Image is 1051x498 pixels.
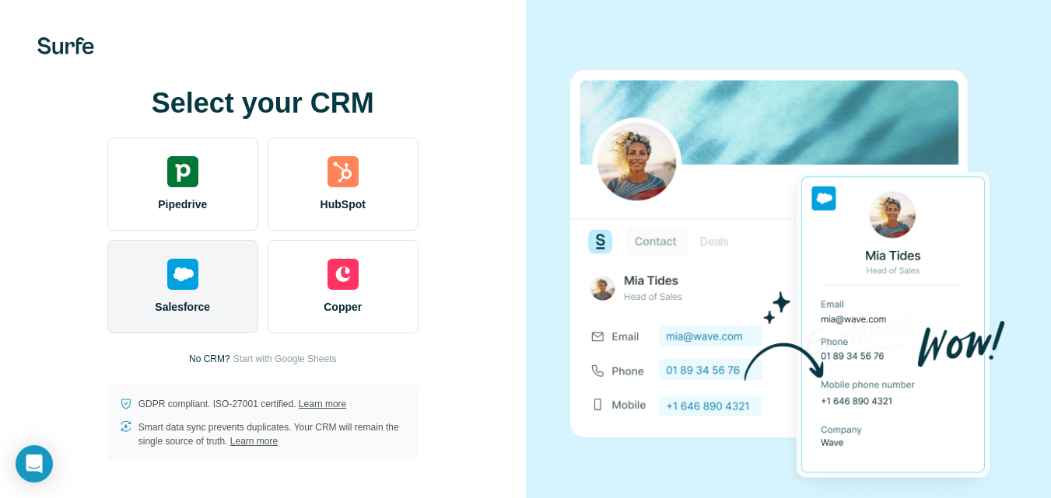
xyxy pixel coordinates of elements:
a: Learn more [299,399,346,409]
img: pipedrive's logo [167,156,198,187]
p: No CRM? [189,352,230,366]
span: HubSpot [321,197,366,212]
img: copper's logo [328,259,359,290]
div: Open Intercom Messenger [16,445,53,482]
img: hubspot's logo [328,156,359,187]
p: Smart data sync prevents duplicates. Your CRM will remain the single source of truth. [138,420,406,448]
a: Learn more [230,436,278,447]
h1: Select your CRM [107,88,419,119]
p: GDPR compliant. ISO-27001 certified. [138,397,346,411]
span: Salesforce [155,299,210,315]
span: Copper [324,299,362,315]
img: salesforce's logo [167,259,198,290]
img: Surfe's logo [37,37,94,54]
button: Start with Google Sheets [233,352,337,366]
span: Pipedrive [158,197,207,212]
